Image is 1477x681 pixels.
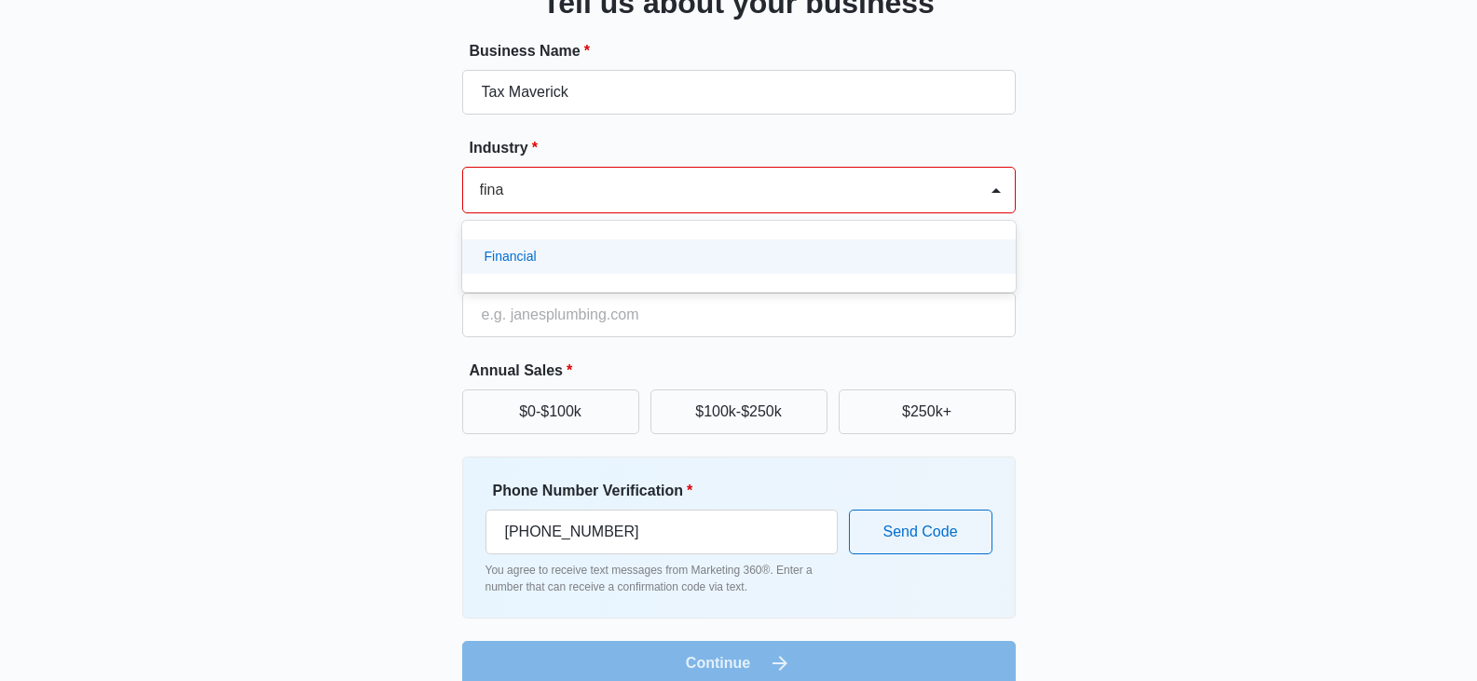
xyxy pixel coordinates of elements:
[493,480,845,502] label: Phone Number Verification
[470,40,1023,62] label: Business Name
[650,389,827,434] button: $100k-$250k
[485,510,838,554] input: Ex. +1-555-555-5555
[470,137,1023,159] label: Industry
[462,70,1016,115] input: e.g. Jane's Plumbing
[462,389,639,434] button: $0-$100k
[485,247,537,266] p: Financial
[462,293,1016,337] input: e.g. janesplumbing.com
[485,562,838,595] p: You agree to receive text messages from Marketing 360®. Enter a number that can receive a confirm...
[839,389,1016,434] button: $250k+
[849,510,992,554] button: Send Code
[470,360,1023,382] label: Annual Sales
